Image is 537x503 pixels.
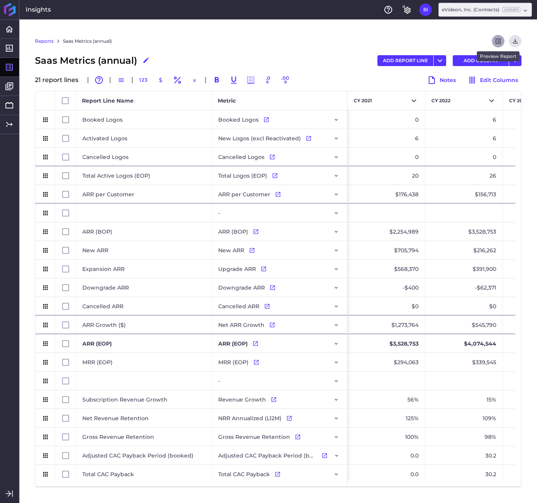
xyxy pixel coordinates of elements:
span: CY 2023 [509,98,528,104]
div: $0 [348,297,425,315]
span: Booked Logos [218,111,259,129]
div: 30.2 [425,446,503,465]
div: $568,370 [348,260,425,278]
div: Press SPACE to select this row. [35,241,348,260]
button: ADD REPORT LINE [377,55,433,66]
button: x [188,74,201,86]
div: 21 report line s [35,77,83,83]
a: Reports [35,38,54,45]
div: Press SPACE to select this row. [35,390,348,409]
button: Download [509,35,521,47]
div: Press SPACE to select this row. [35,260,348,278]
div: $0 [425,297,503,315]
div: Press SPACE to select this row. [35,316,348,334]
div: eVideon, Inc. (Contracts) [442,6,520,13]
div: $216,262 [425,241,503,259]
button: Notes [424,74,459,86]
div: Activated Logos [76,129,212,147]
div: $3,528,753 [348,334,425,353]
div: Total CAC Payback [76,465,212,483]
div: $339,545 [425,353,503,371]
button: Help [382,3,394,16]
button: ADD COLUMN [453,55,509,66]
a: Saas Metrics (annual) [63,38,112,45]
div: $294,063 [348,353,425,371]
div: Press SPACE to select this row. [35,446,348,465]
div: -$400 [348,278,425,297]
div: Press SPACE to select this row. [35,297,348,316]
span: - [218,372,220,390]
div: Cancelled Logos [76,148,212,166]
button: User Menu [419,3,432,16]
div: Dropdown select [438,3,532,17]
button: User Menu [509,55,521,66]
span: Total Logos (EOP) [218,167,267,185]
span: Net ARR Growth [218,316,264,334]
div: 6 [425,110,503,129]
div: ARR (EOP) [76,334,212,353]
div: Cancelled ARR [76,297,212,315]
div: Gross Revenue Retention [76,428,212,446]
div: 26 [425,166,503,185]
div: Press SPACE to select this row. [35,409,348,428]
div: 6 [425,129,503,147]
div: 98% [425,428,503,446]
div: Press SPACE to select this row. [35,334,348,353]
span: ARR per Customer [218,185,270,203]
div: Net Revenue Retention [76,409,212,427]
div: 0.0 [348,465,425,483]
span: Total CAC Payback [218,465,270,483]
span: Cancelled Logos [218,148,264,166]
div: New ARR [76,241,212,259]
ins: Owner [502,7,520,12]
span: - [218,204,220,222]
div: Press SPACE to select this row. [35,428,348,446]
span: CY 2021 [354,98,372,104]
div: Downgrade ARR [76,278,212,297]
span: Upgrade ARR [218,260,256,278]
span: Metric [218,97,236,104]
div: Press SPACE to select this row. [35,129,348,148]
div: 15% [425,390,503,409]
div: Booked Logos [76,110,212,129]
span: Gross Revenue Retention [218,428,290,446]
span: Cancelled ARR [218,297,259,315]
div: $545,790 [425,316,503,334]
div: Expansion ARR [76,260,212,278]
div: $3,528,753 [425,222,503,241]
div: 6 [348,129,425,147]
span: NRR Annualized (L12M) [218,409,282,427]
div: Press SPACE to select this row. [35,222,348,241]
button: $ [154,74,167,86]
span: Report Line Name [82,97,134,104]
span: MRR (EOP) [218,353,249,371]
div: $705,794 [348,241,425,259]
button: Refresh [492,35,504,47]
div: Press SPACE to select this row. [35,148,348,166]
button: CY 2022 [425,91,502,110]
div: Saas Metrics (annual) [35,54,152,68]
button: User Menu [434,55,446,66]
div: 56% [348,390,425,409]
div: $4,074,544 [425,334,503,353]
div: $2,254,989 [348,222,425,241]
span: ARR (EOP) [218,335,248,353]
div: Total Active Logos (EOP) [76,166,212,185]
div: Adjusted CAC Payback Period (booked) [76,446,212,465]
div: 0 [425,148,503,166]
div: 0.0 [348,446,425,465]
div: 0 [348,110,425,129]
div: ARR (BOP) [76,222,212,241]
div: Press SPACE to select this row. [35,465,348,484]
span: ARR (BOP) [218,223,248,241]
div: Press SPACE to select this row. [35,353,348,372]
button: CY 2021 [348,91,425,110]
div: 20 [348,166,425,185]
div: Subscription Revenue Growth [76,390,212,409]
div: $156,713 [425,185,503,203]
div: Press SPACE to select this row. [35,372,348,390]
button: General Settings [401,3,413,16]
div: 125% [348,409,425,427]
span: Downgrade ARR [218,279,265,297]
div: Press SPACE to select this row. [35,166,348,185]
